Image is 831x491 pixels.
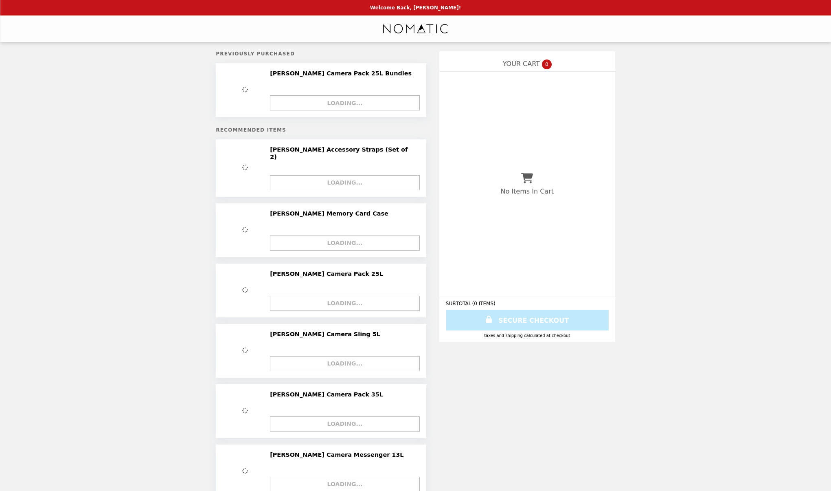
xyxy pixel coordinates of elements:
[270,70,415,77] h2: [PERSON_NAME] Camera Pack 25L Bundles
[542,59,552,69] span: 0
[270,146,415,161] h2: [PERSON_NAME] Accessory Straps (Set of 2)
[370,5,461,11] p: Welcome Back, [PERSON_NAME]!
[216,127,426,133] h5: Recommended Items
[270,330,384,338] h2: [PERSON_NAME] Camera Sling 5L
[216,51,426,57] h5: Previously Purchased
[270,451,407,458] h2: [PERSON_NAME] Camera Messenger 13L
[270,210,392,217] h2: [PERSON_NAME] Memory Card Case
[503,60,540,68] span: YOUR CART
[382,20,449,37] img: Brand Logo
[472,301,495,306] span: ( 0 ITEMS )
[501,187,554,195] p: No Items In Cart
[446,333,609,338] div: Taxes and Shipping calculated at checkout
[270,270,386,277] h2: [PERSON_NAME] Camera Pack 25L
[270,391,386,398] h2: [PERSON_NAME] Camera Pack 35L
[446,301,472,306] span: SUBTOTAL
